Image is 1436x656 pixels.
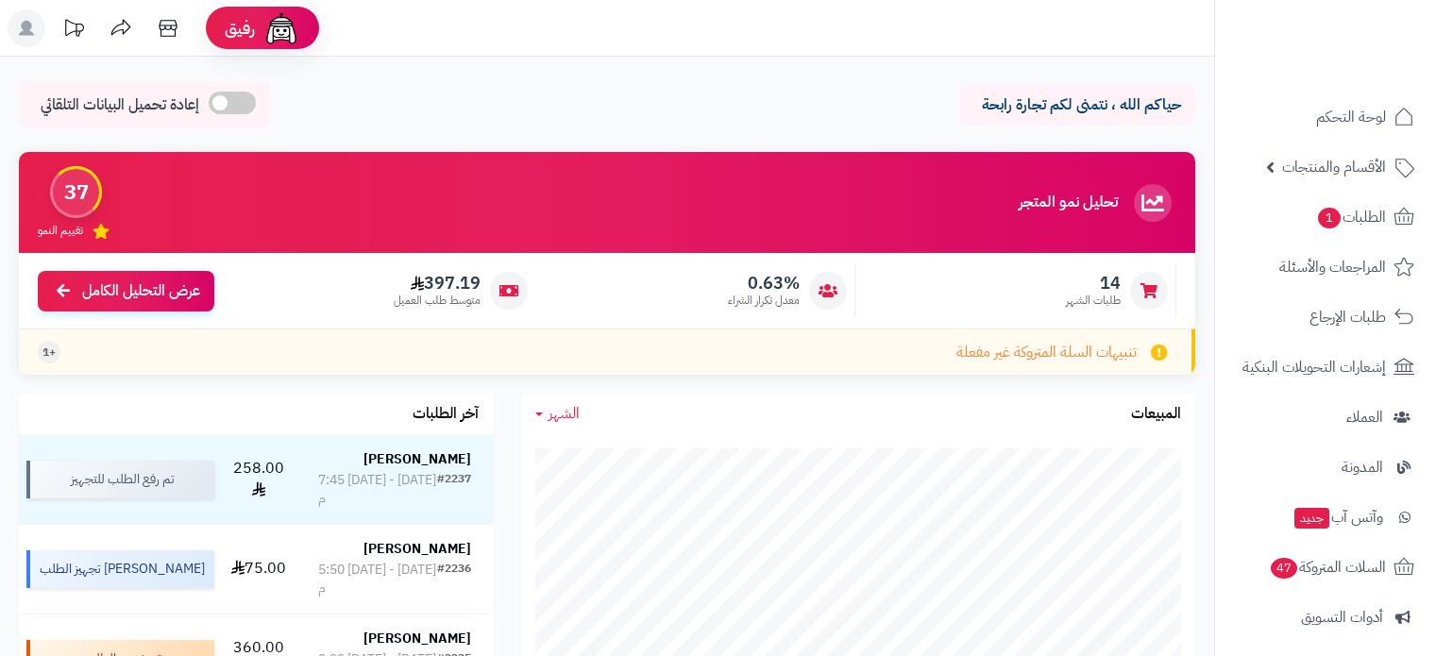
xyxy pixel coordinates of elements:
strong: [PERSON_NAME] [363,629,471,648]
span: +1 [42,345,56,361]
span: تنبيهات السلة المتروكة غير مفعلة [956,342,1137,363]
span: متوسط طلب العميل [394,293,481,309]
span: المدونة [1342,454,1383,480]
a: الطلبات1 [1226,194,1425,240]
div: #2237 [437,471,471,509]
a: المراجعات والأسئلة [1226,244,1425,290]
div: [DATE] - [DATE] 7:45 م [318,471,437,509]
div: #2236 [437,561,471,598]
img: ai-face.png [262,9,300,47]
span: تقييم النمو [38,223,83,239]
span: جديد [1294,508,1329,529]
td: 75.00 [222,525,296,614]
a: المدونة [1226,445,1425,490]
a: أدوات التسويق [1226,595,1425,640]
span: الطلبات [1316,204,1386,230]
h3: آخر الطلبات [413,406,479,423]
span: عرض التحليل الكامل [82,280,200,302]
a: عرض التحليل الكامل [38,271,214,311]
span: الشهر [549,402,580,425]
span: السلات المتروكة [1269,554,1386,580]
td: 258.00 [222,435,296,524]
a: السلات المتروكة47 [1226,545,1425,590]
div: تم رفع الطلب للتجهيز [26,461,214,498]
span: 397.19 [394,273,481,294]
a: العملاء [1226,395,1425,440]
a: طلبات الإرجاع [1226,294,1425,340]
div: [PERSON_NAME] تجهيز الطلب [26,550,214,588]
a: تحديثات المنصة [50,9,97,52]
h3: المبيعات [1131,406,1181,423]
span: 0.63% [728,273,800,294]
span: الأقسام والمنتجات [1282,154,1386,180]
span: معدل تكرار الشراء [728,293,800,309]
span: وآتس آب [1292,504,1383,530]
div: [DATE] - [DATE] 5:50 م [318,561,437,598]
a: وآتس آبجديد [1226,495,1425,540]
a: الشهر [535,403,580,425]
strong: [PERSON_NAME] [363,449,471,469]
span: 1 [1318,208,1341,228]
span: إعادة تحميل البيانات التلقائي [41,94,199,116]
span: طلبات الإرجاع [1309,304,1386,330]
p: حياكم الله ، نتمنى لكم تجارة رابحة [973,94,1181,116]
img: logo-2.png [1308,14,1418,54]
span: المراجعات والأسئلة [1279,254,1386,280]
span: أدوات التسويق [1301,604,1383,631]
a: إشعارات التحويلات البنكية [1226,345,1425,390]
h3: تحليل نمو المتجر [1019,194,1118,211]
span: لوحة التحكم [1316,104,1386,130]
span: العملاء [1346,404,1383,430]
span: إشعارات التحويلات البنكية [1242,354,1386,380]
span: رفيق [225,17,255,40]
span: 47 [1271,558,1298,579]
a: لوحة التحكم [1226,94,1425,140]
span: طلبات الشهر [1066,293,1121,309]
strong: [PERSON_NAME] [363,539,471,559]
span: 14 [1066,273,1121,294]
